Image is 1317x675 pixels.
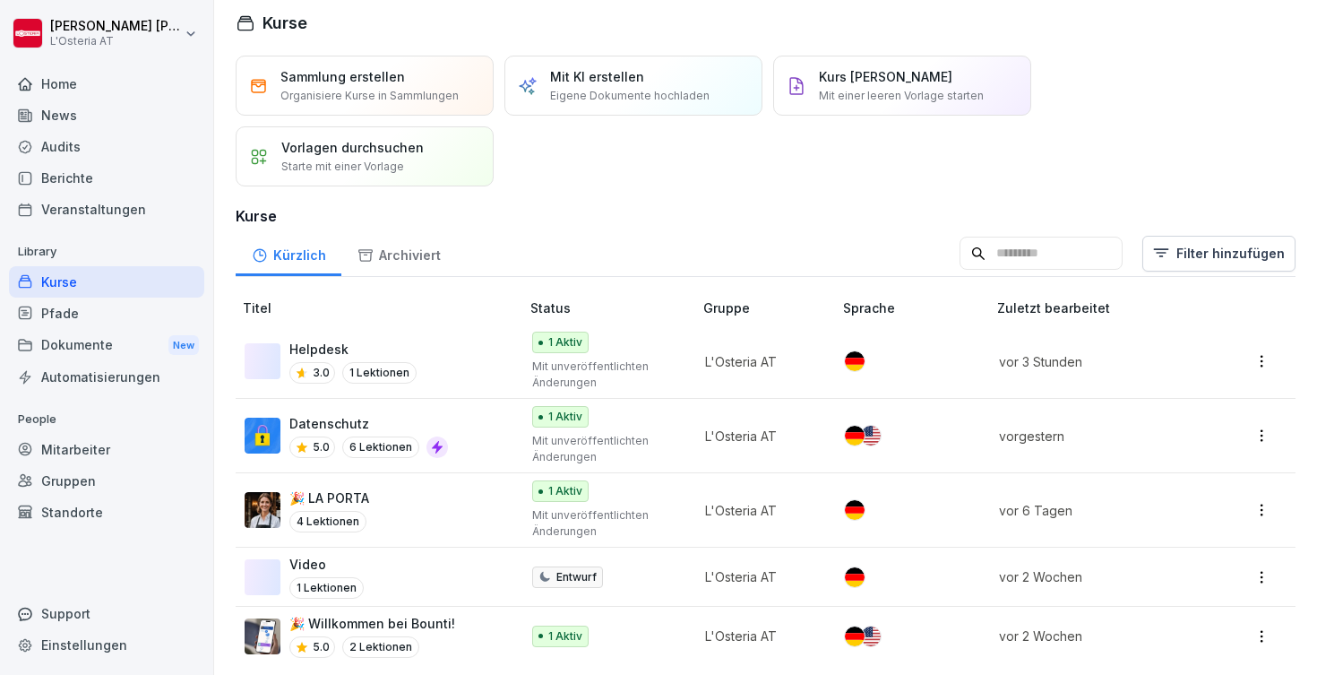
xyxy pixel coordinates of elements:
p: Gruppe [703,299,836,317]
h3: Kurse [236,205,1295,227]
img: gp1n7epbxsf9lzaihqn479zn.png [245,418,280,454]
img: de.svg [845,500,865,520]
p: 6 Lektionen [342,437,419,458]
p: Sprache [843,299,990,317]
p: Mit KI erstellen [550,67,644,86]
p: L'Osteria AT [705,567,814,586]
p: 1 Aktiv [548,334,582,350]
a: Kürzlich [236,230,341,276]
p: 5.0 [313,439,330,455]
p: Library [9,238,204,266]
p: 🎉 Willkommen bei Bounti! [289,614,455,633]
a: Pfade [9,298,204,329]
p: 4 Lektionen [289,511,366,532]
p: 1 Lektionen [342,362,417,384]
p: vor 3 Stunden [999,352,1197,371]
p: Organisiere Kurse in Sammlungen [280,88,459,104]
p: Mit unveröffentlichten Änderungen [532,433,675,465]
p: vor 6 Tagen [999,501,1197,520]
a: Archiviert [341,230,456,276]
a: Kurse [9,266,204,298]
p: Zuletzt bearbeitet [997,299,1218,317]
p: 5.0 [313,639,330,655]
p: L'Osteria AT [705,352,814,371]
p: 1 Lektionen [289,577,364,599]
p: Titel [243,299,523,317]
p: Mit einer leeren Vorlage starten [819,88,984,104]
div: Dokumente [9,329,204,362]
a: Home [9,68,204,100]
p: Eigene Dokumente hochladen [550,88,710,104]
p: [PERSON_NAME] [PERSON_NAME] [50,19,181,34]
img: de.svg [845,351,865,371]
p: L'Osteria AT [705,427,814,446]
a: Gruppen [9,465,204,497]
a: Standorte [9,497,204,528]
h1: Kurse [263,11,307,35]
a: Einstellungen [9,629,204,661]
p: People [9,405,204,434]
img: us.svg [861,627,881,646]
img: us.svg [861,426,881,446]
p: vorgestern [999,427,1197,446]
div: Support [9,598,204,629]
p: vor 2 Wochen [999,567,1197,586]
p: Helpdesk [289,340,417,359]
p: 2 Lektionen [342,636,419,658]
p: 🎉 LA PORTA [289,489,369,507]
button: Filter hinzufügen [1142,236,1295,272]
a: Berichte [9,162,204,194]
p: Mit unveröffentlichten Änderungen [532,507,675,540]
p: Vorlagen durchsuchen [281,138,424,157]
img: de.svg [845,627,865,646]
p: 1 Aktiv [548,483,582,499]
p: 3.0 [313,365,330,381]
p: 1 Aktiv [548,628,582,645]
img: de.svg [845,426,865,446]
p: L'Osteria AT [705,501,814,520]
a: News [9,100,204,131]
p: Mit unveröffentlichten Änderungen [532,359,675,391]
a: Veranstaltungen [9,194,204,225]
p: Video [289,555,364,574]
p: 1 Aktiv [548,409,582,425]
a: Mitarbeiter [9,434,204,465]
a: Automatisierungen [9,361,204,393]
p: Sammlung erstellen [280,67,405,86]
img: de.svg [845,567,865,587]
p: Status [530,299,696,317]
a: DokumenteNew [9,329,204,362]
img: gildg6d9tgvhimvy0yxdwxtc.png [245,492,280,528]
p: Starte mit einer Vorlage [281,159,404,175]
img: b4eu0mai1tdt6ksd7nlke1so.png [245,619,280,654]
a: Audits [9,131,204,162]
p: Datenschutz [289,414,448,433]
p: Kurs [PERSON_NAME] [819,67,952,86]
div: New [168,335,199,356]
p: L'Osteria AT [50,35,181,48]
p: vor 2 Wochen [999,627,1197,645]
p: Entwurf [556,569,597,585]
p: L'Osteria AT [705,627,814,645]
